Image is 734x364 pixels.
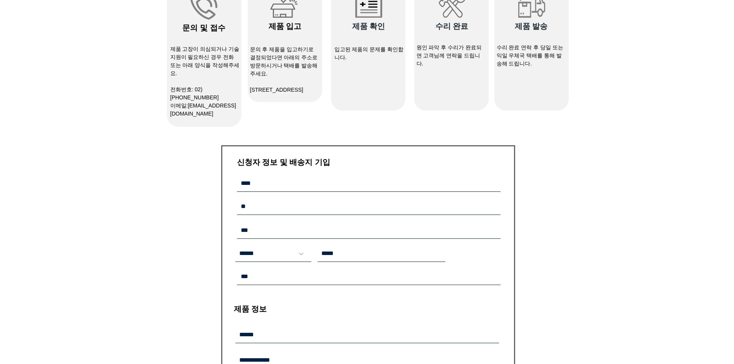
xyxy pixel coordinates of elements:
[170,86,219,101] span: 전화번호: 02)[PHONE_NUMBER]
[234,305,267,313] span: ​제품 정보
[170,46,240,76] span: 제품 고장이 의심되거나 기술지원이 필요하신 경우 전화 또는 아래 양식을 작성해주세요.
[269,22,302,30] span: ​제품 입고
[250,46,318,77] span: ​문의 후 제품을 입고하기로 결정되었다면 아래의 주소로 방문하시거나 택배를 발송해주세요.
[352,22,385,30] span: ​제품 확인
[170,102,236,117] a: [EMAIL_ADDRESS][DOMAIN_NAME]
[170,102,236,117] span: ​이메일:
[497,44,563,67] span: 수리 완료 연락 후 당일 또는 익일 우체국 택배를 통해 발송해 드립니다.
[250,87,303,93] span: [STREET_ADDRESS]
[417,44,482,67] span: 원인 파악 후 수리가 완료되면 고객님께 연락을 드립니다.
[591,331,734,364] iframe: Wix Chat
[334,46,404,60] span: 입고된 제품의 문제를 확인합니다.
[182,23,225,32] span: ​문의 및 접수
[435,22,469,30] span: ​수리 완료
[515,22,548,30] span: ​제품 발송
[237,158,330,166] span: ​신청자 정보 및 배송지 기입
